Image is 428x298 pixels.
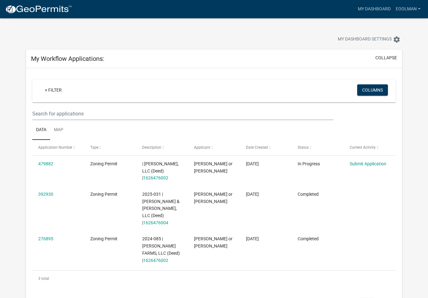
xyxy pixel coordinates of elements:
[338,36,392,43] span: My Dashboard Settings
[298,236,319,241] span: Completed
[26,68,402,292] div: collapse
[90,145,98,150] span: Type
[240,140,292,155] datatable-header-cell: Date Created
[32,140,84,155] datatable-header-cell: Application Number
[142,145,161,150] span: Description
[357,84,388,96] button: Columns
[350,161,386,166] a: Submit Application
[344,140,396,155] datatable-header-cell: Current Activity
[143,175,168,180] a: 1626476002
[194,145,210,150] span: Applicant
[90,236,117,241] span: Zoning Permit
[292,140,344,155] datatable-header-cell: Status
[298,192,319,197] span: Completed
[142,192,180,225] span: 2025-031 | OOLMAN, ERIC & JESSICA, LLC (Deed) | 1626476004
[194,236,232,248] span: Eric or Jessica Oolman
[246,192,259,197] span: 03/21/2025
[143,258,168,263] a: 1626476002
[143,220,168,225] a: 1626476004
[393,36,400,43] i: settings
[375,55,397,61] button: collapse
[32,120,50,140] a: Data
[38,192,53,197] a: 392930
[50,120,67,140] a: Map
[188,140,240,155] datatable-header-cell: Applicant
[246,145,268,150] span: Date Created
[32,271,395,286] div: 3 total
[298,145,309,150] span: Status
[136,140,188,155] datatable-header-cell: Description
[38,161,53,166] a: 479882
[32,107,333,120] input: Search for applications
[355,3,393,15] a: My Dashboard
[246,161,259,166] span: 09/17/2025
[38,236,53,241] a: 276895
[90,161,117,166] span: Zoning Permit
[40,84,67,96] a: + Filter
[194,161,232,173] span: Eric or Jessica Oolman
[31,55,104,62] h5: My Workflow Applications:
[298,161,320,166] span: In Progress
[84,140,136,155] datatable-header-cell: Type
[142,236,180,263] span: 2024-085 | OOLMAN, ROGER FARMS, LLC (Deed) | 1626476002
[350,145,376,150] span: Current Activity
[142,161,179,181] span: | OOLMAN, ROGER FARMS, LLC (Deed) | 1626476002
[38,145,72,150] span: Application Number
[246,236,259,241] span: 06/24/2024
[333,33,405,45] button: My Dashboard Settingssettings
[194,192,232,204] span: Eric or Jessica Oolman
[90,192,117,197] span: Zoning Permit
[393,3,423,15] a: eoolman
